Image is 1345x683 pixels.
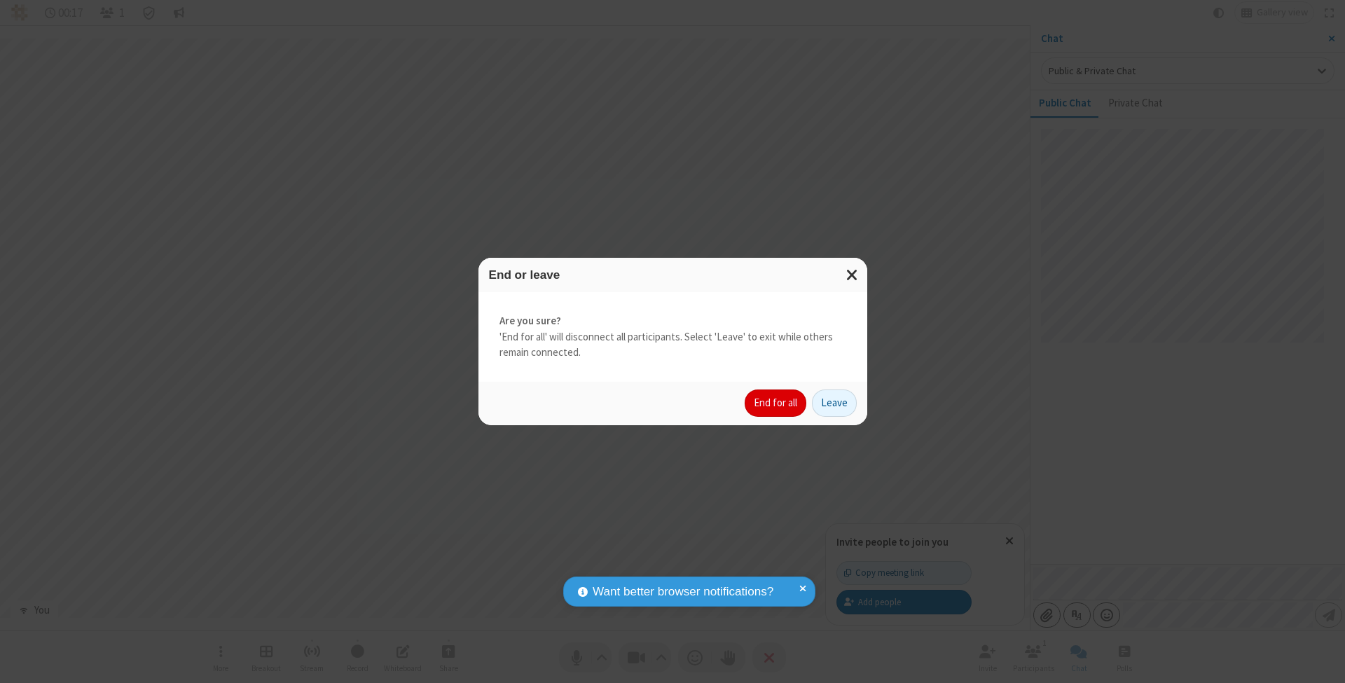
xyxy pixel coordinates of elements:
[489,268,857,282] h3: End or leave
[838,258,867,292] button: Close modal
[593,583,773,601] span: Want better browser notifications?
[745,389,806,418] button: End for all
[812,389,857,418] button: Leave
[499,313,846,329] strong: Are you sure?
[478,292,867,382] div: 'End for all' will disconnect all participants. Select 'Leave' to exit while others remain connec...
